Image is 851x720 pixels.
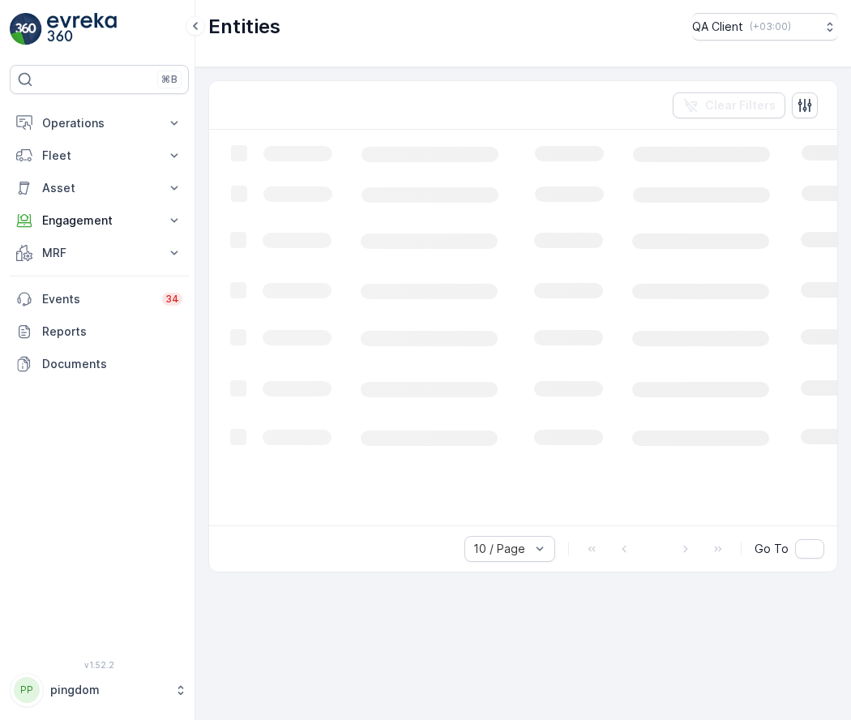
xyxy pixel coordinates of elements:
[42,148,156,164] p: Fleet
[705,97,776,114] p: Clear Filters
[10,660,189,670] span: v 1.52.2
[42,324,182,340] p: Reports
[42,212,156,229] p: Engagement
[165,293,179,306] p: 34
[42,115,156,131] p: Operations
[10,315,189,348] a: Reports
[42,356,182,372] p: Documents
[10,204,189,237] button: Engagement
[47,13,117,45] img: logo_light-DOdMpM7g.png
[673,92,785,118] button: Clear Filters
[10,13,42,45] img: logo
[692,13,838,41] button: QA Client(+03:00)
[50,682,166,698] p: pingdom
[42,180,156,196] p: Asset
[10,673,189,707] button: PPpingdom
[10,283,189,315] a: Events34
[692,19,743,35] p: QA Client
[161,73,177,86] p: ⌘B
[14,677,40,703] div: PP
[42,291,152,307] p: Events
[42,245,156,261] p: MRF
[10,348,189,380] a: Documents
[750,20,791,33] p: ( +03:00 )
[10,107,189,139] button: Operations
[755,541,789,557] span: Go To
[208,14,280,40] p: Entities
[10,139,189,172] button: Fleet
[10,172,189,204] button: Asset
[10,237,189,269] button: MRF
